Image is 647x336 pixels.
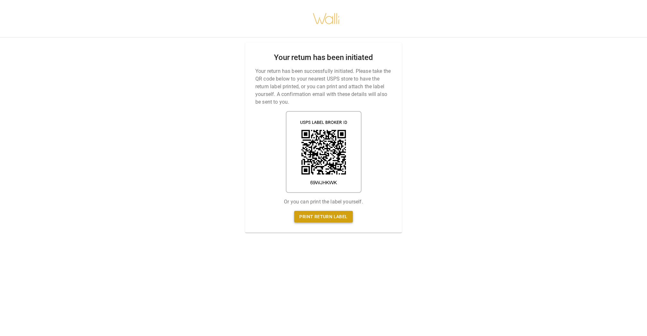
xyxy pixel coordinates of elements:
img: walli-inc.myshopify.com [312,5,340,32]
p: Or you can print the label yourself. [284,198,363,206]
h2: Your return has been initiated [274,53,373,62]
a: Print return label [294,211,353,223]
img: shipping label qr code [286,111,362,193]
p: Your return has been successfully initiated. Please take the QR code below to your nearest USPS s... [255,67,392,106]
